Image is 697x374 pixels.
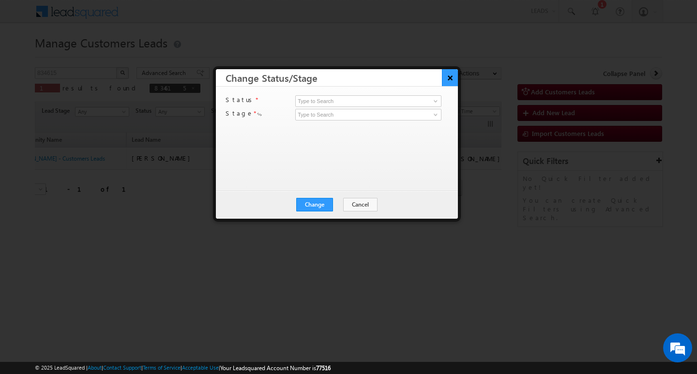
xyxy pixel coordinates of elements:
[103,364,141,371] a: Contact Support
[343,198,378,211] button: Cancel
[13,90,177,290] textarea: Type your message and hit 'Enter'
[428,110,440,120] a: Show All Items
[159,5,182,28] div: Minimize live chat window
[88,364,102,371] a: About
[428,96,440,106] a: Show All Items
[296,198,333,211] button: Change
[226,109,254,118] label: Stage
[316,364,331,372] span: 77516
[182,364,219,371] a: Acceptable Use
[132,298,176,311] em: Start Chat
[35,363,331,373] span: © 2025 LeadSquared | | | | |
[295,95,441,107] input: Type to Search
[220,364,331,372] span: Your Leadsquared Account Number is
[226,95,256,104] label: Status
[295,109,441,120] input: Type to Search
[50,51,163,63] div: Chat with us now
[442,69,458,86] button: ×
[16,51,41,63] img: d_60004797649_company_0_60004797649
[143,364,181,371] a: Terms of Service
[226,69,458,86] h3: Change Status/Stage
